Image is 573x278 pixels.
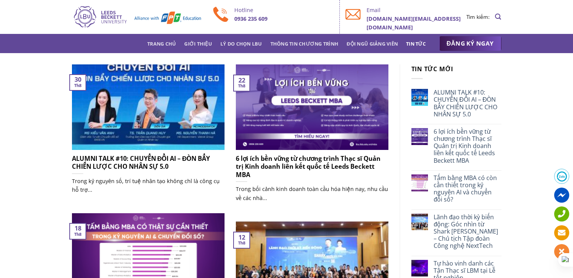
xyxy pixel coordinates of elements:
[72,154,225,171] h5: ALUMNI TALK #10: CHUYỂN ĐỔI AI – ĐÒN BẨY CHIẾN LƯỢC CHO NHÂN SỰ 5.0
[72,5,202,29] img: Thạc sĩ Quản trị kinh doanh Quốc tế
[367,15,461,31] b: [DOMAIN_NAME][EMAIL_ADDRESS][DOMAIN_NAME]
[234,6,334,14] p: Hotline
[447,39,494,48] span: ĐĂNG KÝ NGAY
[236,185,388,202] p: Trong bối cảnh kinh doanh toàn cầu hóa hiện nay, nhu cầu về các nhà...
[434,128,501,164] a: 6 lợi ích bền vững từ chương trình Thạc sĩ Quản trị Kinh doanh liên kết quốc tế Leeds Beckett MBA
[434,174,501,203] a: Tấm bằng MBA có còn cần thiết trong kỷ nguyên AI và chuyển đổi số?
[434,89,501,118] a: ALUMNI TALK #10: CHUYỂN ĐỔI AI – ĐÒN BẨY CHIẾN LƯỢC CHO NHÂN SỰ 5.0
[147,37,176,50] a: Trang chủ
[466,13,490,21] li: Tìm kiếm:
[434,214,501,250] a: Lãnh đạo thời kỳ biến động: Góc nhìn từ Shark [PERSON_NAME] – Chủ tịch Tập đoàn Công nghệ NextTech
[347,37,398,50] a: Đội ngũ giảng viên
[236,154,388,179] h5: 6 lợi ích bền vững từ chương trình Thạc sĩ Quản trị Kinh doanh liên kết quốc tế Leeds Beckett MBA
[439,36,501,51] a: ĐĂNG KÝ NGAY
[367,6,466,14] p: Email
[234,15,267,22] b: 0936 235 609
[72,177,225,194] p: Trong kỷ nguyên số, trí tuệ nhân tạo không chỉ là công cụ hỗ trợ...
[72,64,225,202] a: ALUMNI TALK #10: CHUYỂN ĐỔI AI – ĐÒN BẨY CHIẾN LƯỢC CHO NHÂN SỰ 5.0 Trong kỷ nguyên số, trí tuệ n...
[184,37,212,50] a: Giới thiệu
[220,37,262,50] a: Lý do chọn LBU
[495,9,501,24] a: Search
[236,64,388,210] a: 6 lợi ích bền vững từ chương trình Thạc sĩ Quản trị Kinh doanh liên kết quốc tế Leeds Beckett MBA...
[270,37,339,50] a: Thông tin chương trình
[406,37,426,50] a: Tin tức
[411,65,454,73] span: Tin tức mới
